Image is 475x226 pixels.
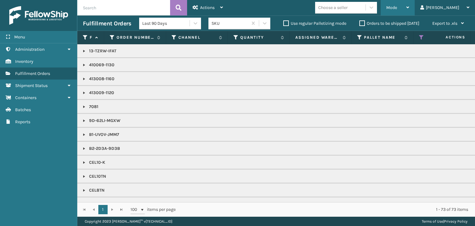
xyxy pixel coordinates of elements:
span: items per page [131,205,176,214]
div: 1 - 73 of 73 items [184,206,468,213]
label: Order Number [117,35,154,40]
span: Inventory [15,59,33,64]
label: Channel [178,35,216,40]
span: Actions [200,5,215,10]
div: Choose a seller [318,4,348,11]
a: Terms of Use [422,219,443,224]
div: Last 90 Days [142,20,190,27]
div: | [422,217,468,226]
span: Shipment Status [15,83,48,88]
span: Administration [15,47,45,52]
label: Orders to be shipped [DATE] [359,21,419,26]
span: Menu [14,34,25,40]
span: Actions [426,32,469,42]
span: Batches [15,107,31,112]
span: Export to .xls [432,21,457,26]
span: 100 [131,206,140,213]
h3: Fulfillment Orders [83,20,131,27]
img: logo [9,6,68,25]
span: Fulfillment Orders [15,71,50,76]
label: Use regular Palletizing mode [283,21,346,26]
p: Copyright 2023 [PERSON_NAME]™ v [TECHNICAL_ID] [85,217,172,226]
label: Pallet Name [364,35,401,40]
span: Containers [15,95,36,100]
a: Privacy Policy [444,219,468,224]
span: Reports [15,119,30,124]
label: Quantity [240,35,278,40]
label: Fulfillment Order Id [90,35,92,40]
a: 1 [98,205,108,214]
label: Assigned Warehouse [295,35,340,40]
span: Mode [386,5,397,10]
div: SKU [212,20,248,27]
